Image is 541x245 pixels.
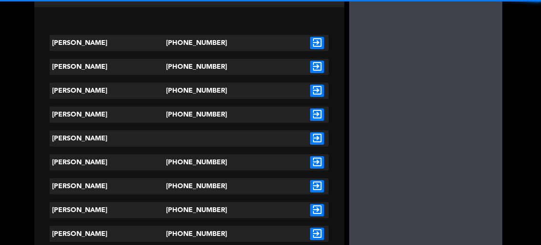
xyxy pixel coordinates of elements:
i: exit_to_app [310,85,324,97]
div: [PHONE_NUMBER] [166,226,213,242]
div: [PHONE_NUMBER] [166,154,213,170]
div: [PERSON_NAME] [50,107,166,123]
div: [PHONE_NUMBER] [166,59,213,75]
div: [PERSON_NAME] [50,178,166,194]
div: [PERSON_NAME] [50,83,166,99]
i: exit_to_app [310,37,324,49]
div: [PERSON_NAME] [50,202,166,218]
div: [PHONE_NUMBER] [166,35,213,51]
div: [PHONE_NUMBER] [166,202,213,218]
i: exit_to_app [310,132,324,145]
div: [PHONE_NUMBER] [166,178,213,194]
div: [PERSON_NAME] [50,154,166,170]
div: [PHONE_NUMBER] [166,83,213,99]
div: [PERSON_NAME] [50,59,166,75]
div: [PERSON_NAME] [50,130,166,147]
i: exit_to_app [310,204,324,216]
i: exit_to_app [310,228,324,240]
i: exit_to_app [310,180,324,192]
div: [PHONE_NUMBER] [166,107,213,123]
i: exit_to_app [310,156,324,169]
i: exit_to_app [310,108,324,121]
i: exit_to_app [310,61,324,73]
div: [PERSON_NAME] [50,226,166,242]
div: [PERSON_NAME] [50,35,166,51]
